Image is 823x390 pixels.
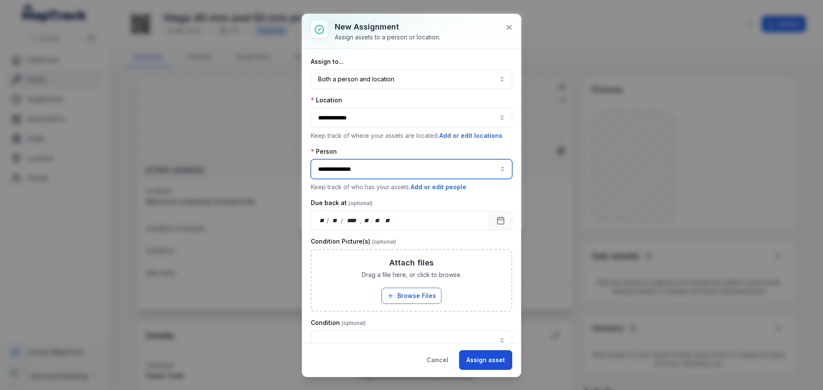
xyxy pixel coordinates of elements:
div: : [371,216,373,225]
div: year, [344,216,360,225]
div: day, [318,216,327,225]
button: Browse Files [381,288,442,304]
div: am/pm, [383,216,393,225]
label: Assign to... [311,57,344,66]
button: Calendar [489,211,512,230]
span: Drag a file here, or click to browse. [362,271,462,279]
div: , [360,216,363,225]
button: Add or edit locations [439,131,503,140]
h3: Attach files [389,257,434,269]
button: Add or edit people [410,182,467,192]
p: Keep track of where your assets are located. [311,131,512,140]
label: Due back at [311,199,372,207]
p: Keep track of who has your assets. [311,182,512,192]
input: assignment-add:person-label [311,159,512,179]
div: / [327,216,330,225]
button: Cancel [419,350,456,370]
div: Assign assets to a person or location. [335,33,440,42]
label: Condition [311,319,366,327]
button: Both a person and location [311,69,512,89]
div: month, [330,216,341,225]
div: hour, [363,216,371,225]
div: / [341,216,344,225]
label: Condition Picture(s) [311,237,396,246]
button: Assign asset [459,350,512,370]
div: minute, [373,216,381,225]
h3: New assignment [335,21,440,33]
label: Location [311,96,342,104]
label: Person [311,147,337,156]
